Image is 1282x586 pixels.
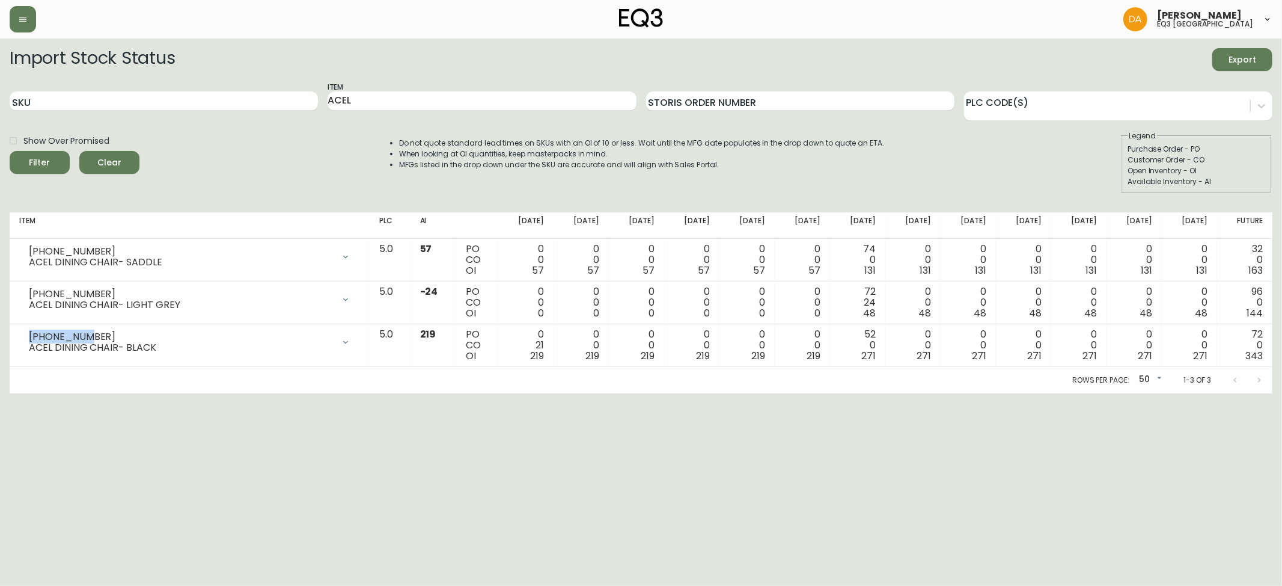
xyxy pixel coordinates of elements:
[1006,286,1042,319] div: 0 0
[649,306,655,320] span: 0
[585,349,599,363] span: 219
[1141,264,1152,277] span: 131
[641,349,655,363] span: 219
[664,212,719,239] th: [DATE]
[1138,349,1152,363] span: 271
[10,151,70,174] button: Filter
[1227,329,1263,362] div: 72 0
[1082,349,1097,363] span: 271
[466,286,489,319] div: PO CO
[1106,212,1162,239] th: [DATE]
[420,327,436,341] span: 219
[1029,306,1042,320] span: 48
[840,286,876,319] div: 72 24
[1128,131,1157,141] legend: Legend
[23,135,109,147] span: Show Over Promised
[538,306,544,320] span: 0
[1196,264,1207,277] span: 131
[29,342,334,353] div: ACEL DINING CHAIR- BLACK
[674,286,710,319] div: 0 0
[399,149,885,159] li: When looking at OI quantities, keep masterpacks in mind.
[784,286,820,319] div: 0 0
[840,329,876,362] div: 52 0
[1006,329,1042,362] div: 0 0
[975,264,986,277] span: 131
[674,329,710,362] div: 0 0
[885,212,941,239] th: [DATE]
[79,151,139,174] button: Clear
[1030,264,1042,277] span: 131
[554,212,609,239] th: [DATE]
[1061,329,1097,362] div: 0 0
[29,246,334,257] div: [PHONE_NUMBER]
[508,244,544,276] div: 0 0
[466,244,489,276] div: PO CO
[29,300,334,310] div: ACEL DINING CHAIR- LIGHT GREY
[696,349,710,363] span: 219
[19,329,360,356] div: [PHONE_NUMBER]ACEL DINING CHAIR- BLACK
[1061,286,1097,319] div: 0 0
[1195,306,1207,320] span: 48
[1134,370,1164,390] div: 50
[1128,165,1265,176] div: Open Inventory - OI
[1051,212,1106,239] th: [DATE]
[950,244,986,276] div: 0 0
[618,244,655,276] div: 0 0
[420,285,438,298] span: -24
[563,244,599,276] div: 0 0
[784,329,820,362] div: 0 0
[619,8,664,28] img: logo
[29,289,334,300] div: [PHONE_NUMBER]
[775,212,830,239] th: [DATE]
[1227,286,1263,319] div: 96 0
[1157,20,1253,28] h5: eq3 [GEOGRAPHIC_DATA]
[532,264,544,277] span: 57
[729,286,765,319] div: 0 0
[609,212,664,239] th: [DATE]
[917,349,931,363] span: 271
[751,349,765,363] span: 219
[89,155,130,170] span: Clear
[399,138,885,149] li: Do not quote standard lead times on SKUs with an OI of 10 or less. Wait until the MFG date popula...
[1085,264,1097,277] span: 131
[1116,329,1152,362] div: 0 0
[498,212,554,239] th: [DATE]
[1128,176,1265,187] div: Available Inventory - AI
[618,286,655,319] div: 0 0
[1128,144,1265,155] div: Purchase Order - PO
[972,349,986,363] span: 271
[674,244,710,276] div: 0 0
[1247,306,1263,320] span: 144
[420,242,432,256] span: 57
[19,244,360,270] div: [PHONE_NUMBER]ACEL DINING CHAIR- SADDLE
[618,329,655,362] div: 0 0
[466,329,489,362] div: PO CO
[10,212,370,239] th: Item
[466,349,476,363] span: OI
[593,306,599,320] span: 0
[895,244,931,276] div: 0 0
[29,257,334,268] div: ACEL DINING CHAIR- SADDLE
[814,306,820,320] span: 0
[974,306,986,320] span: 48
[704,306,710,320] span: 0
[1217,212,1272,239] th: Future
[1245,349,1263,363] span: 343
[1212,48,1272,71] button: Export
[719,212,775,239] th: [DATE]
[563,286,599,319] div: 0 0
[729,244,765,276] div: 0 0
[759,306,765,320] span: 0
[10,48,175,71] h2: Import Stock Status
[1248,264,1263,277] span: 163
[1171,286,1207,319] div: 0 0
[920,264,931,277] span: 131
[1227,244,1263,276] div: 32 0
[370,239,411,282] td: 5.0
[729,329,765,362] div: 0 0
[1072,375,1129,386] p: Rows per page:
[563,329,599,362] div: 0 0
[1006,244,1042,276] div: 0 0
[530,349,544,363] span: 219
[1116,286,1152,319] div: 0 0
